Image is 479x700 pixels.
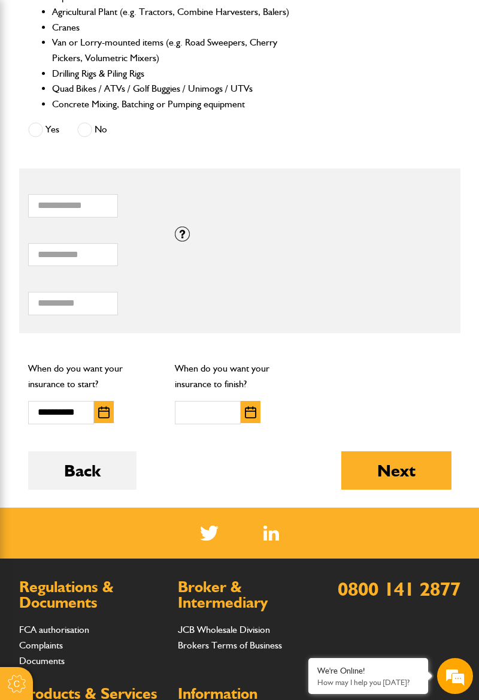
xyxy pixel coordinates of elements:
img: Choose date [98,406,110,418]
li: Quad Bikes / ATVs / Golf Buggies / Unimogs / UTVs [52,81,304,96]
input: Enter your last name [16,111,219,137]
input: Enter your phone number [16,182,219,208]
textarea: Type your message and hit 'Enter' [16,217,219,360]
h2: Broker & Intermediary [178,580,319,610]
li: Drilling Rigs & Piling Rigs [52,66,304,82]
label: No [77,122,107,137]
img: Choose date [245,406,256,418]
li: Agricultural Plant (e.g. Tractors, Combine Harvesters, Balers) [52,4,304,20]
img: Twitter [200,526,219,541]
a: FCA authorisation [19,624,89,635]
div: We're Online! [317,666,419,676]
h2: Regulations & Documents [19,580,160,610]
p: When do you want your insurance to finish? [175,361,304,391]
li: Concrete Mixing, Batching or Pumping equipment [52,96,304,112]
img: d_20077148190_company_1631870298795_20077148190 [20,67,50,83]
a: Brokers Terms of Business [178,639,282,651]
input: Enter your email address [16,146,219,173]
div: Chat with us now [62,67,201,83]
a: LinkedIn [263,526,280,541]
p: How may I help you today? [317,678,419,687]
a: 0800 141 2877 [338,577,460,601]
li: Van or Lorry-mounted items (e.g. Road Sweepers, Cherry Pickers, Volumetric Mixers) [52,35,304,65]
div: Minimize live chat window [196,6,225,35]
a: Documents [19,655,65,666]
li: Cranes [52,20,304,35]
button: Back [28,451,137,490]
img: Linked In [263,526,280,541]
button: Next [341,451,451,490]
a: JCB Wholesale Division [178,624,270,635]
p: When do you want your insurance to start? [28,361,157,391]
label: Yes [28,122,59,137]
a: Complaints [19,639,63,651]
em: Start Chat [163,369,217,385]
